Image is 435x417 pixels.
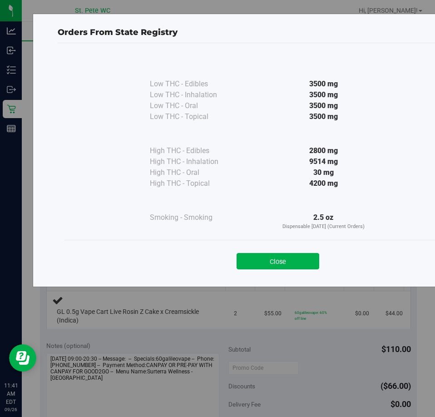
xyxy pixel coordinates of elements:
[58,27,178,37] span: Orders From State Registry
[150,156,241,167] div: High THC - Inhalation
[150,178,241,189] div: High THC - Topical
[241,145,406,156] div: 2800 mg
[241,167,406,178] div: 30 mg
[9,344,36,372] iframe: Resource center
[241,100,406,111] div: 3500 mg
[150,111,241,122] div: Low THC - Topical
[237,253,319,269] button: Close
[150,145,241,156] div: High THC - Edibles
[241,79,406,89] div: 3500 mg
[150,89,241,100] div: Low THC - Inhalation
[241,223,406,231] p: Dispensable [DATE] (Current Orders)
[150,167,241,178] div: High THC - Oral
[241,89,406,100] div: 3500 mg
[241,111,406,122] div: 3500 mg
[150,79,241,89] div: Low THC - Edibles
[241,156,406,167] div: 9514 mg
[241,178,406,189] div: 4200 mg
[150,212,241,223] div: Smoking - Smoking
[150,100,241,111] div: Low THC - Oral
[241,212,406,231] div: 2.5 oz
